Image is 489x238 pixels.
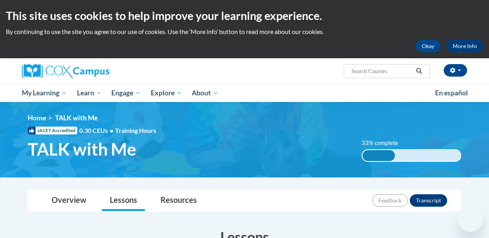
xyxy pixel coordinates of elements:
span: Training Hours [115,127,156,134]
span: IACET Accredited [28,127,77,134]
a: Resources [153,190,205,211]
a: Lessons [102,190,145,211]
a: Overview [44,190,94,211]
div: 33% complete [362,150,395,161]
span: • [110,127,113,134]
span: TALK with Me [28,139,136,159]
span: Explore [151,88,182,98]
a: Cox Campus [22,64,162,78]
iframe: Button to launch messaging window [458,207,483,232]
button: Account Settings [444,64,467,77]
a: More Info [446,40,483,52]
img: Cox Campus [22,64,109,78]
a: Engage [106,84,146,102]
span: My Learning [22,88,67,98]
button: Okay [416,40,441,52]
span: Engage [111,88,141,98]
p: By continuing to use the site you agree to our use of cookies. Use the ‘More info’ button to read... [6,27,483,36]
input: Search Courses [351,66,413,76]
a: En español [430,85,473,101]
button: Feedback [372,194,408,207]
span: TALK with Me [55,114,98,122]
a: Home [28,114,46,122]
a: Learn [72,84,107,102]
span: Learn [77,88,102,98]
a: My Learning [17,84,72,102]
span: About [192,88,218,98]
span: En español [435,89,468,97]
label: 33% complete [362,139,407,147]
button: Search [413,66,425,76]
a: Explore [146,84,187,102]
button: Transcript [410,194,447,207]
h2: This site uses cookies to help improve your learning experience. [6,8,483,23]
a: About [187,84,224,102]
span: 0.30 CEUs [79,126,115,135]
div: Main menu [16,84,473,102]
